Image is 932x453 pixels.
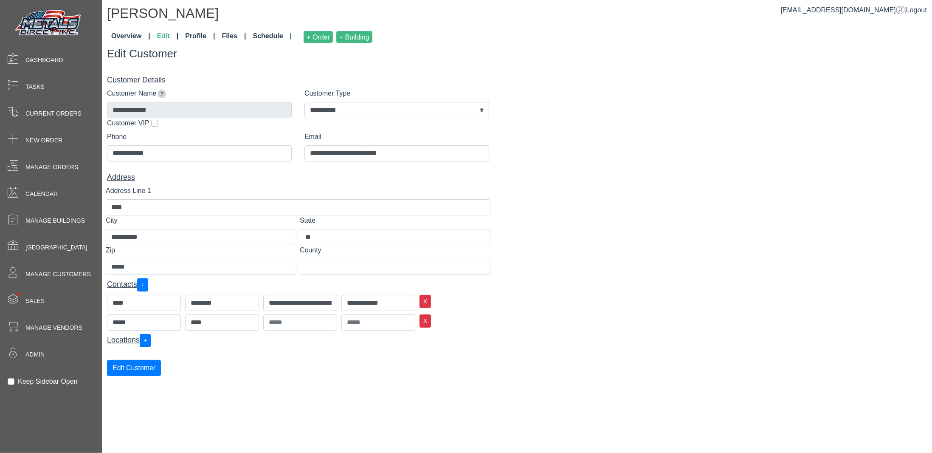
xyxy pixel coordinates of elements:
h1: [PERSON_NAME] [107,5,932,24]
h3: Edit Customer [107,47,932,60]
label: State [300,215,315,226]
label: Customer VIP [107,118,149,128]
button: + Order [304,31,333,43]
div: Contacts [107,278,489,292]
a: Edit [154,28,182,46]
label: Customer Type [304,88,350,99]
button: X [420,314,431,328]
button: + Building [336,31,372,43]
label: Keep Sidebar Open [18,377,78,387]
img: Metals Direct Inc Logo [13,8,85,39]
div: | [781,5,927,15]
span: Manage Customers [25,270,91,279]
span: Logout [906,6,927,14]
span: Manage Buildings [25,216,85,225]
button: Edit Customer [107,360,161,376]
span: Sales [25,297,45,306]
button: + [140,334,151,347]
span: Admin [25,350,45,359]
a: Files [219,28,250,46]
span: Current Orders [25,109,82,118]
span: Dashboard [25,56,63,65]
a: Schedule [250,28,296,46]
label: Email [304,132,321,142]
span: New Order [25,136,62,145]
label: City [106,215,118,226]
a: [EMAIL_ADDRESS][DOMAIN_NAME] [781,6,904,14]
span: Manage Orders [25,163,78,172]
button: X [420,295,431,308]
a: Profile [182,28,218,46]
span: Manage Vendors [25,323,82,332]
span: Tasks [25,82,45,91]
label: Customer Name [107,88,156,99]
label: Zip [106,245,115,255]
span: [GEOGRAPHIC_DATA] [25,243,87,252]
span: Calendar [25,190,58,198]
span: • [8,280,30,308]
span: Name cannot be edited at this time. [158,90,166,98]
div: Locations [107,334,489,347]
label: Phone [107,132,127,142]
label: Address Line 1 [106,186,151,196]
label: County [300,245,321,255]
button: + [137,278,148,292]
a: Overview [108,28,154,46]
div: Address [107,172,489,183]
div: Customer Details [107,74,489,86]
